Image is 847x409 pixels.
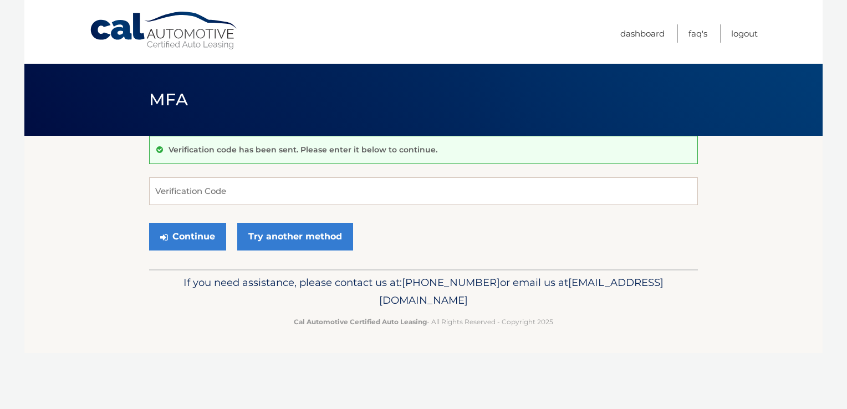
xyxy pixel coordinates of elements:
input: Verification Code [149,177,698,205]
a: Dashboard [620,24,665,43]
p: Verification code has been sent. Please enter it below to continue. [169,145,437,155]
a: Cal Automotive [89,11,239,50]
strong: Cal Automotive Certified Auto Leasing [294,318,427,326]
span: [PHONE_NUMBER] [402,276,500,289]
a: Logout [731,24,758,43]
p: - All Rights Reserved - Copyright 2025 [156,316,691,328]
a: FAQ's [688,24,707,43]
span: MFA [149,89,188,110]
p: If you need assistance, please contact us at: or email us at [156,274,691,309]
button: Continue [149,223,226,250]
span: [EMAIL_ADDRESS][DOMAIN_NAME] [379,276,664,306]
a: Try another method [237,223,353,250]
